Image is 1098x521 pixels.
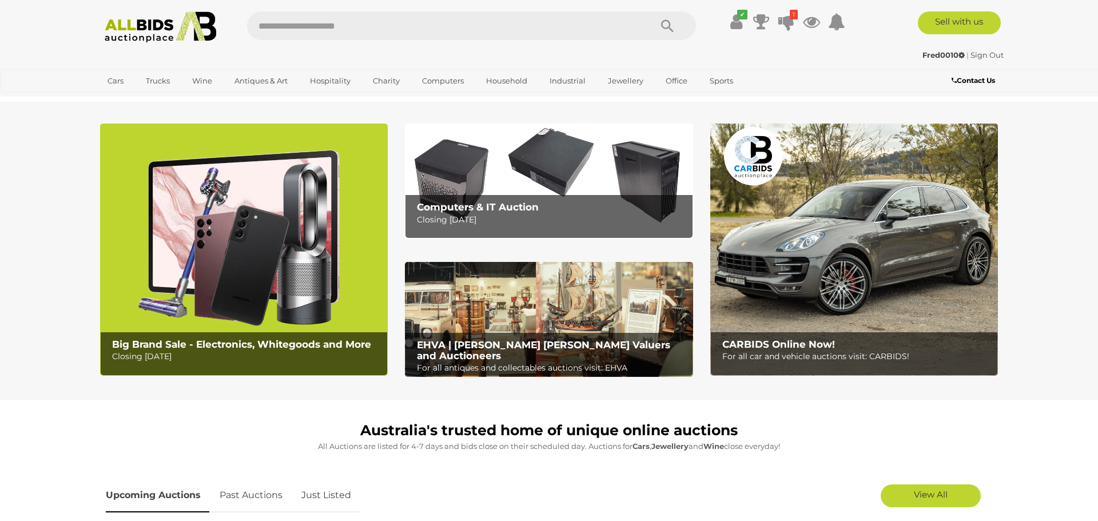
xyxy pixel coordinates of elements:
a: Hospitality [303,71,358,90]
b: CARBIDS Online Now! [722,339,835,350]
a: [GEOGRAPHIC_DATA] [100,90,196,109]
a: Cars [100,71,131,90]
button: Search [639,11,696,40]
a: Household [479,71,535,90]
a: Fred0010 [922,50,966,59]
a: Computers & IT Auction Computers & IT Auction Closing [DATE] [405,124,693,238]
p: For all car and vehicle auctions visit: CARBIDS! [722,349,992,364]
a: Jewellery [600,71,651,90]
a: Sports [702,71,741,90]
a: Upcoming Auctions [106,479,209,512]
a: EHVA | Evans Hastings Valuers and Auctioneers EHVA | [PERSON_NAME] [PERSON_NAME] Valuers and Auct... [405,262,693,377]
a: Antiques & Art [227,71,295,90]
p: For all antiques and collectables auctions visit: EHVA [417,361,686,375]
i: ✔ [737,10,747,19]
i: 1 [790,10,798,19]
a: Past Auctions [211,479,291,512]
a: Office [658,71,695,90]
p: Closing [DATE] [417,213,686,227]
a: Just Listed [293,479,360,512]
a: 1 [778,11,795,32]
p: All Auctions are listed for 4-7 days and bids close on their scheduled day. Auctions for , and cl... [106,440,992,453]
b: Computers & IT Auction [417,201,539,213]
img: CARBIDS Online Now! [710,124,998,376]
b: Contact Us [952,76,995,85]
img: Allbids.com.au [98,11,222,43]
strong: Fred0010 [922,50,965,59]
p: Closing [DATE] [112,349,381,364]
span: View All [914,489,948,500]
img: Computers & IT Auction [405,124,693,238]
a: Charity [365,71,407,90]
a: Sign Out [970,50,1004,59]
a: Contact Us [952,74,998,87]
a: Industrial [542,71,593,90]
strong: Jewellery [651,442,689,451]
b: Big Brand Sale - Electronics, Whitegoods and More [112,339,371,350]
a: Wine [185,71,220,90]
a: CARBIDS Online Now! CARBIDS Online Now! For all car and vehicle auctions visit: CARBIDS! [710,124,998,376]
a: Sell with us [918,11,1001,34]
strong: Cars [632,442,650,451]
strong: Wine [703,442,724,451]
h1: Australia's trusted home of unique online auctions [106,423,992,439]
a: View All [881,484,981,507]
a: ✔ [727,11,745,32]
a: Big Brand Sale - Electronics, Whitegoods and More Big Brand Sale - Electronics, Whitegoods and Mo... [100,124,388,376]
a: Computers [415,71,471,90]
span: | [966,50,969,59]
img: Big Brand Sale - Electronics, Whitegoods and More [100,124,388,376]
b: EHVA | [PERSON_NAME] [PERSON_NAME] Valuers and Auctioneers [417,339,670,361]
img: EHVA | Evans Hastings Valuers and Auctioneers [405,262,693,377]
a: Trucks [138,71,177,90]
